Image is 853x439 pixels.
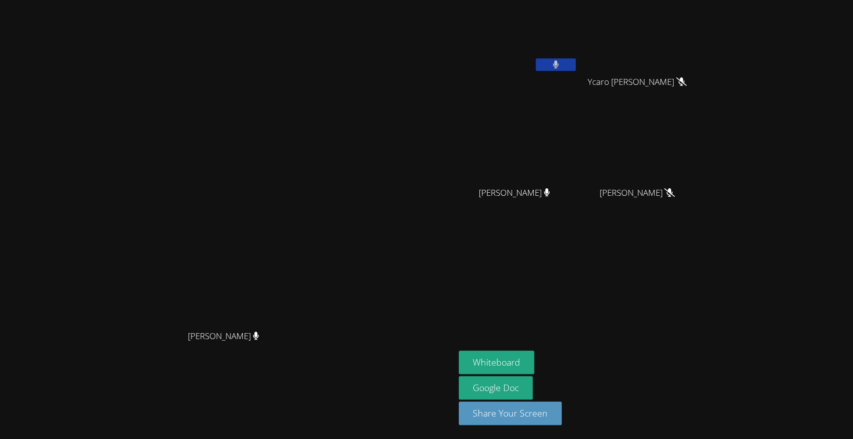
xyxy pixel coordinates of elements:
button: Share Your Screen [459,402,562,425]
span: Ycaro [PERSON_NAME] [588,75,687,89]
span: [PERSON_NAME] [188,329,259,344]
span: [PERSON_NAME] [479,186,550,200]
span: [PERSON_NAME] [599,186,675,200]
a: Google Doc [459,376,533,400]
button: Whiteboard [459,351,534,374]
